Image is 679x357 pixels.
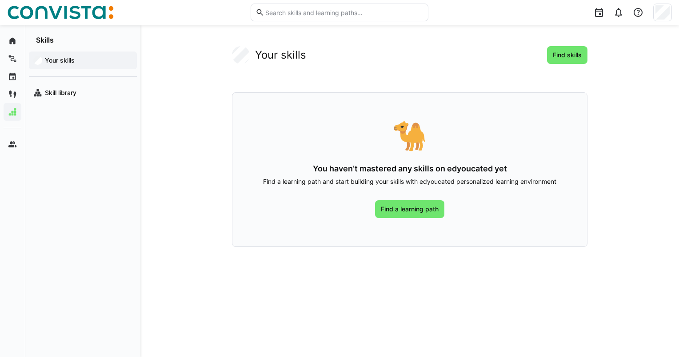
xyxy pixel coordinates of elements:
div: 🐪 [261,121,559,150]
input: Search skills and learning paths… [264,8,423,16]
h3: You haven’t mastered any skills on edyoucated yet [261,164,559,174]
span: Find skills [551,51,583,59]
a: Find a learning path [375,200,444,218]
h2: Your skills [255,48,306,62]
button: Find skills [547,46,587,64]
span: Find a learning path [379,205,440,214]
p: Find a learning path and start building your skills with edyoucated personalized learning environ... [261,177,559,186]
